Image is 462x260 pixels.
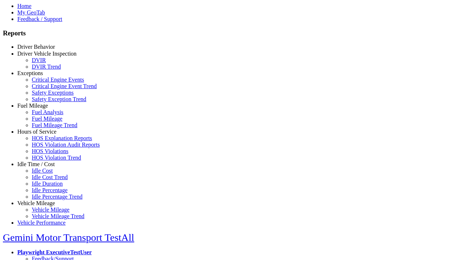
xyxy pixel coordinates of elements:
[32,122,77,128] a: Fuel Mileage Trend
[17,70,43,76] a: Exceptions
[32,96,86,102] a: Safety Exception Trend
[17,51,77,57] a: Driver Vehicle Inspection
[32,135,92,141] a: HOS Explanation Reports
[17,9,45,16] a: My GeoTab
[17,16,62,22] a: Feedback / Support
[17,44,55,50] a: Driver Behavior
[32,213,84,219] a: Vehicle Mileage Trend
[17,220,66,226] a: Vehicle Performance
[32,194,82,200] a: Idle Percentage Trend
[32,181,63,187] a: Idle Duration
[32,207,69,213] a: Vehicle Mileage
[17,103,48,109] a: Fuel Mileage
[32,155,81,161] a: HOS Violation Trend
[17,249,92,255] a: Playwright ExecutiveTestUser
[32,90,74,96] a: Safety Exceptions
[32,57,46,63] a: DVIR
[32,77,84,83] a: Critical Engine Events
[3,29,459,37] h3: Reports
[32,116,62,122] a: Fuel Mileage
[17,129,56,135] a: Hours of Service
[32,109,64,115] a: Fuel Analysis
[32,148,68,154] a: HOS Violations
[32,83,97,89] a: Critical Engine Event Trend
[17,200,55,206] a: Vehicle Mileage
[17,3,31,9] a: Home
[32,168,53,174] a: Idle Cost
[32,64,61,70] a: DVIR Trend
[32,174,68,180] a: Idle Cost Trend
[17,161,55,167] a: Idle Time / Cost
[3,232,134,243] a: Gemini Motor Transport TestAll
[32,142,100,148] a: HOS Violation Audit Reports
[32,187,67,193] a: Idle Percentage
